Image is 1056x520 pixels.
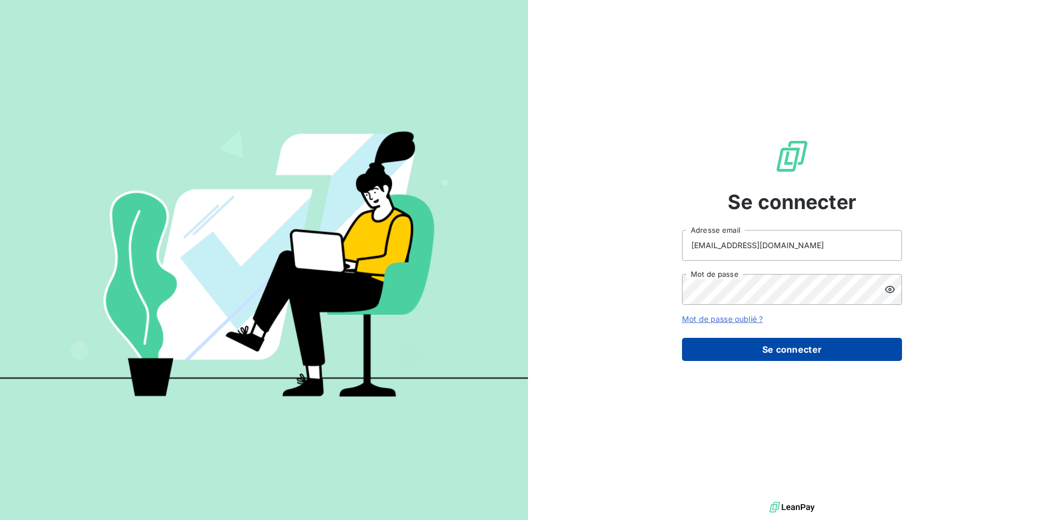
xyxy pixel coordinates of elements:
[682,230,902,261] input: placeholder
[774,139,810,174] img: Logo LeanPay
[682,314,763,324] a: Mot de passe oublié ?
[769,499,815,516] img: logo
[682,338,902,361] button: Se connecter
[728,187,856,217] span: Se connecter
